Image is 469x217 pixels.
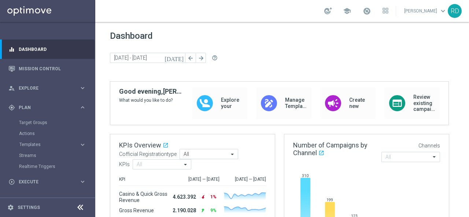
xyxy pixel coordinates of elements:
i: settings [7,204,14,211]
i: play_circle_outline [8,179,15,185]
i: keyboard_arrow_right [79,104,86,111]
i: person_search [8,85,15,91]
button: Templates keyboard_arrow_right [19,142,86,147]
i: keyboard_arrow_right [79,141,86,148]
span: Explore [19,86,79,90]
div: Actions [19,128,95,139]
a: Actions [19,131,76,136]
a: Target Groups [19,120,76,126]
div: RD [448,4,462,18]
a: Dashboard [19,40,86,59]
i: keyboard_arrow_right [79,85,86,91]
span: school [343,7,351,15]
div: Dashboard [8,40,86,59]
a: Streams [19,153,76,158]
i: keyboard_arrow_right [79,178,86,185]
div: Execute [8,179,79,185]
div: Target Groups [19,117,95,128]
button: play_circle_outline Execute keyboard_arrow_right [8,179,86,185]
a: [PERSON_NAME]keyboard_arrow_down [403,5,448,16]
div: Templates [19,142,79,147]
a: Mission Control [19,59,86,78]
a: Settings [18,205,40,210]
span: Templates [19,142,72,147]
button: person_search Explore keyboard_arrow_right [8,85,86,91]
div: Streams [19,150,95,161]
i: equalizer [8,46,15,53]
button: equalizer Dashboard [8,46,86,52]
span: Execute [19,180,79,184]
button: gps_fixed Plan keyboard_arrow_right [8,105,86,111]
span: keyboard_arrow_down [439,7,447,15]
div: Explore [8,85,79,91]
i: gps_fixed [8,104,15,111]
a: Realtime Triggers [19,164,76,169]
div: Plan [8,104,79,111]
span: Plan [19,105,79,110]
div: Realtime Triggers [19,161,95,172]
div: Mission Control [8,59,86,78]
button: Mission Control [8,66,86,72]
div: Templates [19,139,95,150]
